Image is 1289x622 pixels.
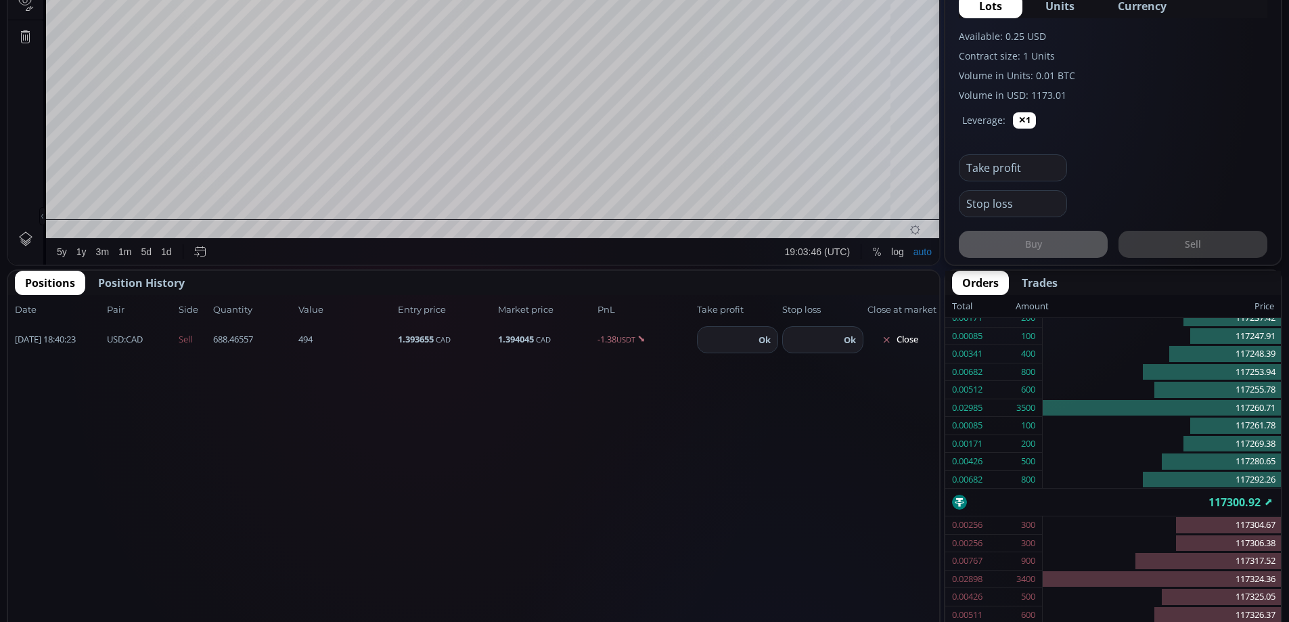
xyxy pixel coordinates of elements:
[153,594,164,604] div: 1d
[1043,381,1281,399] div: 117255.78
[1043,552,1281,571] div: 117317.52
[952,399,982,417] div: 0.02985
[952,417,982,435] div: 0.00085
[754,332,775,347] button: Ok
[1021,417,1035,435] div: 100
[1043,309,1281,328] div: 117237.42
[273,33,314,43] div: 113966.67
[1043,516,1281,535] div: 117304.67
[959,88,1267,102] label: Volume in USD: 1173.01
[952,298,1016,315] div: Total
[840,332,860,347] button: Ok
[1043,399,1281,418] div: 117260.71
[782,303,863,317] span: Stop loss
[115,7,122,18] div: D
[952,435,982,453] div: 0.00171
[325,33,367,43] div: 117300.92
[867,303,932,317] span: Close at market
[107,333,124,345] b: USD
[107,333,143,347] span: :CAD
[49,594,59,604] div: 5y
[1021,381,1035,399] div: 600
[1043,417,1281,435] div: 117261.78
[1021,552,1035,570] div: 900
[87,31,128,43] div: Bitcoin
[181,586,203,612] div: Go to
[536,334,551,345] small: CAD
[15,271,85,295] button: Positions
[883,594,896,604] div: log
[1043,471,1281,489] div: 117292.26
[952,471,982,489] div: 0.00682
[901,586,928,612] div: Toggle Auto Scale
[15,303,103,317] span: Date
[952,381,982,399] div: 0.00512
[88,594,101,604] div: 3m
[616,334,635,345] small: USDT
[319,33,325,43] div: C
[213,303,294,317] span: Quantity
[31,554,37,573] div: Hide Drawings Toolbar
[1021,471,1035,489] div: 800
[1021,516,1035,534] div: 300
[597,303,693,317] span: PnL
[298,303,394,317] span: Value
[952,552,982,570] div: 0.00767
[25,275,75,291] span: Positions
[952,453,982,470] div: 0.00426
[878,586,901,612] div: Toggle Log Scale
[107,303,175,317] span: Pair
[867,329,932,351] button: Close
[1043,535,1281,553] div: 117306.38
[959,49,1267,63] label: Contract size: 1 Units
[44,49,73,59] div: Volume
[213,333,294,347] span: 688.46557
[952,328,982,345] div: 0.00085
[1021,588,1035,606] div: 500
[169,33,210,43] div: 114048.94
[179,303,209,317] span: Side
[1016,298,1049,315] div: Amount
[161,33,168,43] div: O
[952,535,982,552] div: 0.00256
[214,33,221,43] div: H
[1021,328,1035,345] div: 100
[88,271,195,295] button: Position History
[952,345,982,363] div: 0.00341
[1021,363,1035,381] div: 800
[138,31,150,43] div: Market open
[371,33,446,43] div: +3251.99 (+2.85%)
[777,594,842,604] span: 19:03:46 (UTC)
[1016,571,1035,588] div: 3400
[110,594,123,604] div: 1m
[398,333,434,345] b: 1.393655
[1021,535,1035,552] div: 300
[952,363,982,381] div: 0.00682
[1021,345,1035,363] div: 400
[66,31,87,43] div: 1D
[133,594,144,604] div: 5d
[15,333,103,347] span: [DATE] 18:40:23
[221,33,263,43] div: 118199.00
[945,489,1281,516] div: 117300.92
[182,7,221,18] div: Compare
[905,594,924,604] div: auto
[697,303,778,317] span: Take profit
[1013,112,1036,129] button: ✕1
[1043,363,1281,382] div: 117253.94
[267,33,273,43] div: L
[179,333,209,347] span: Sell
[1043,328,1281,346] div: 117247.91
[952,588,982,606] div: 0.00426
[1022,275,1058,291] span: Trades
[959,68,1267,83] label: Volume in Units: 0.01 BTC
[498,303,593,317] span: Market price
[962,113,1005,127] label: Leverage:
[44,31,66,43] div: BTC
[1012,271,1068,295] button: Trades
[498,333,534,345] b: 1.394045
[959,29,1267,43] label: Available: 0.25 USD
[1043,571,1281,589] div: 117324.36
[78,49,111,59] div: 17.131K
[772,586,846,612] button: 19:03:46 (UTC)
